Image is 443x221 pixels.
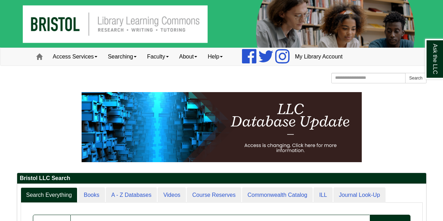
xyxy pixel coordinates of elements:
[158,187,186,203] a: Videos
[21,187,78,203] a: Search Everything
[103,48,142,65] a: Searching
[78,187,105,203] a: Books
[17,173,426,184] h2: Bristol LLC Search
[174,48,203,65] a: About
[405,73,426,83] button: Search
[82,92,362,162] img: HTML tutorial
[142,48,174,65] a: Faculty
[242,187,313,203] a: Commonwealth Catalog
[333,187,386,203] a: Journal Look-Up
[187,187,241,203] a: Course Reserves
[202,48,228,65] a: Help
[106,187,157,203] a: A - Z Databases
[313,187,332,203] a: ILL
[290,48,348,65] a: My Library Account
[48,48,103,65] a: Access Services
